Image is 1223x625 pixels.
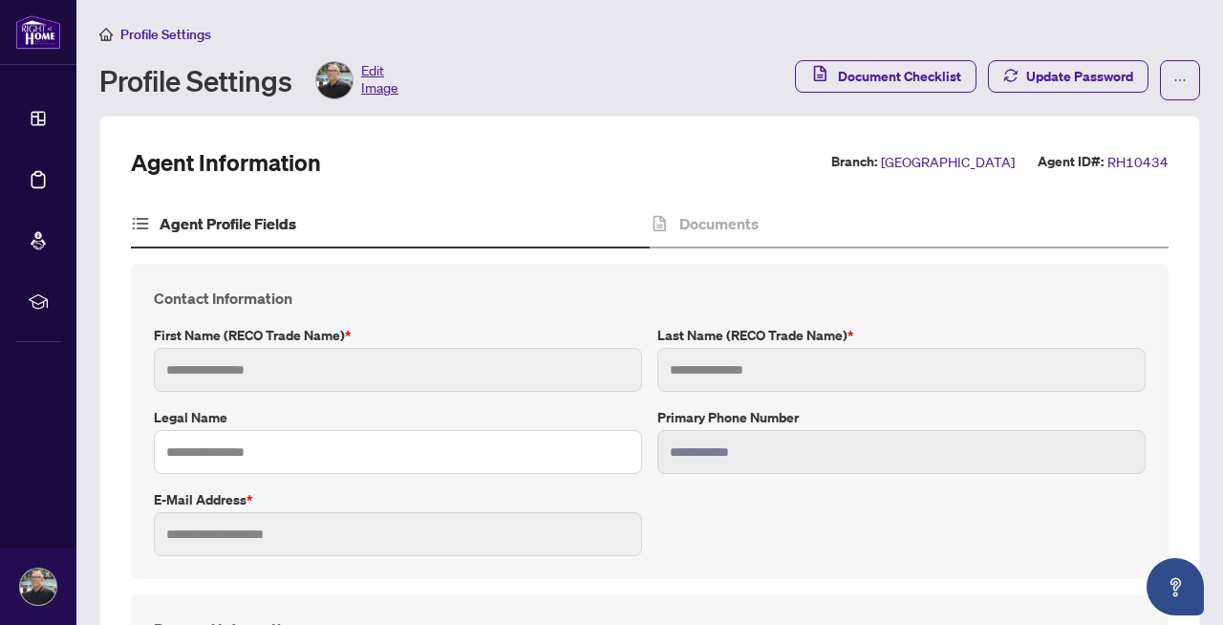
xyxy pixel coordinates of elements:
h2: Agent Information [131,147,321,178]
img: logo [15,14,61,50]
h4: Contact Information [154,287,1146,310]
span: Update Password [1026,61,1133,92]
span: ellipsis [1173,74,1187,87]
label: First Name (RECO Trade Name) [154,325,642,346]
button: Document Checklist [795,60,976,93]
img: Profile Icon [20,569,56,605]
span: home [99,28,113,41]
span: Edit Image [361,61,398,99]
h4: Documents [679,212,759,235]
button: Open asap [1147,558,1204,615]
span: Profile Settings [120,26,211,43]
h4: Agent Profile Fields [160,212,296,235]
span: Document Checklist [838,61,961,92]
button: Update Password [988,60,1148,93]
span: [GEOGRAPHIC_DATA] [881,151,1015,173]
label: Primary Phone Number [657,407,1146,428]
img: Profile Icon [316,62,353,98]
div: Profile Settings [99,61,398,99]
label: E-mail Address [154,489,642,510]
label: Branch: [831,151,877,173]
label: Agent ID#: [1038,151,1104,173]
label: Last Name (RECO Trade Name) [657,325,1146,346]
label: Legal Name [154,407,642,428]
span: RH10434 [1107,151,1169,173]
